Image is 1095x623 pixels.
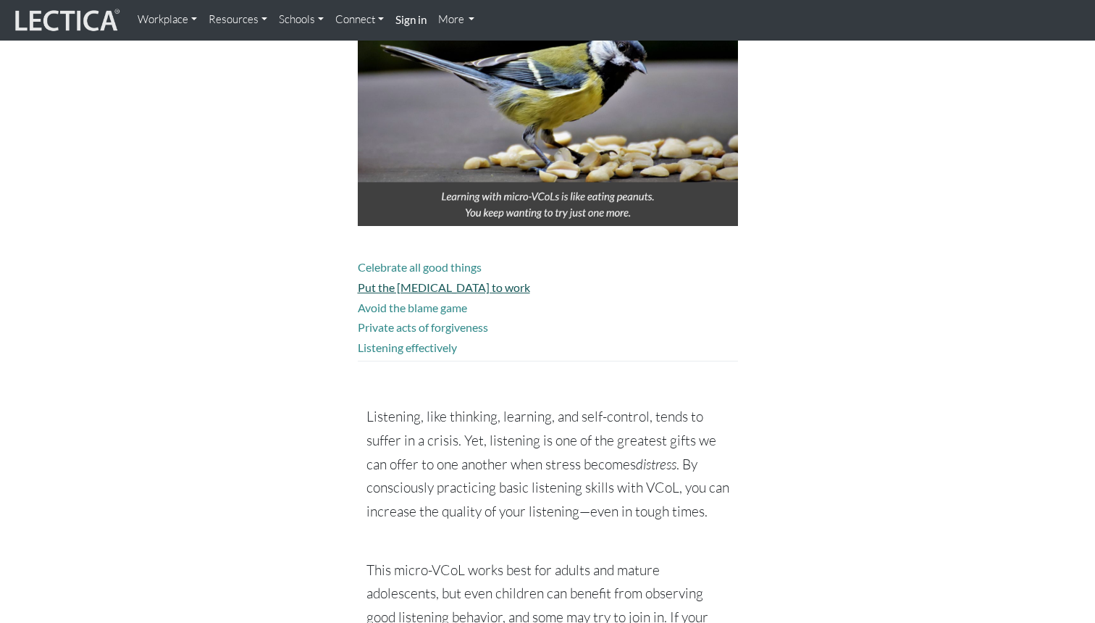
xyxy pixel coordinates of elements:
a: Listening effectively [358,340,457,354]
strong: Sign in [395,13,427,26]
a: Resources [203,6,273,34]
a: Celebrate all good things [358,260,482,274]
a: Schools [273,6,330,34]
a: Avoid the blame game [358,301,467,314]
a: Private acts of forgiveness [358,320,488,334]
img: lecticalive [12,7,120,34]
i: distress [636,456,676,473]
a: Connect [330,6,390,34]
a: Workplace [132,6,203,34]
a: More [432,6,481,34]
a: Put the [MEDICAL_DATA] to work [358,280,530,294]
a: Sign in [390,6,432,35]
p: Listening, like thinking, learning, and self-control, tends to suffer in a crisis. Yet, listening... [366,405,729,523]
